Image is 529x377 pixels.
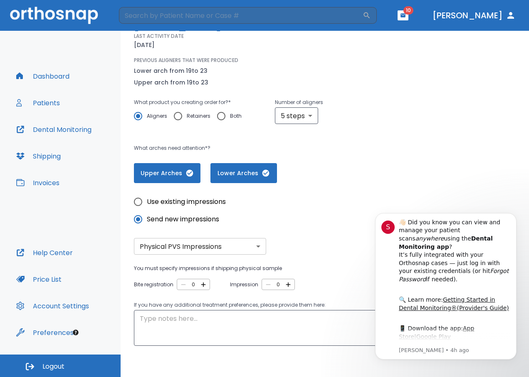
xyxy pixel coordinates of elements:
iframe: Intercom notifications message [363,201,529,373]
div: 5 steps [275,107,318,124]
div: Without label [134,238,266,255]
button: Price List [11,269,67,289]
p: If you have any additional treatment preferences, please provide them here: [134,300,398,310]
span: 10 [403,6,413,15]
button: Help Center [11,243,78,263]
span: Use existing impressions [147,197,226,207]
span: Logout [42,362,64,371]
p: [PERSON_NAME] [134,21,356,31]
button: Preferences [11,322,79,342]
span: Both [230,111,242,121]
button: Upper Arches [134,163,200,183]
button: Lower Arches [210,163,277,183]
p: LAST ACTIVITY DATE [134,32,184,40]
p: What product you creating order for? * [134,97,248,107]
p: What arches need attention*? [134,143,356,153]
p: Impression [230,281,258,288]
div: Tooltip anchor [72,329,79,336]
p: Bite registration [134,281,173,288]
p: Lower arch from 19 to 23 [134,66,208,76]
p: [DATE] [134,40,155,50]
p: PREVIOUS ALIGNERS THAT WERE PRODUCED [134,57,238,64]
span: Aligners [147,111,167,121]
img: Orthosnap [10,7,98,24]
button: Dashboard [11,66,74,86]
button: Dental Monitoring [11,119,96,139]
p: You must specify impressions if shipping physical sample [134,265,398,272]
span: Lower Arches [219,169,269,178]
button: Account Settings [11,296,94,316]
button: Patients [11,93,65,113]
input: Search by Patient Name or Case # [119,7,363,24]
span: Upper Arches [142,169,192,178]
button: Shipping [11,146,66,166]
button: [PERSON_NAME] [429,8,519,23]
span: Retainers [187,111,210,121]
button: Invoices [11,173,64,193]
p: Upper arch from 19 to 23 [134,77,208,87]
p: Number of aligners [275,97,323,107]
span: Send new impressions [147,214,219,224]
